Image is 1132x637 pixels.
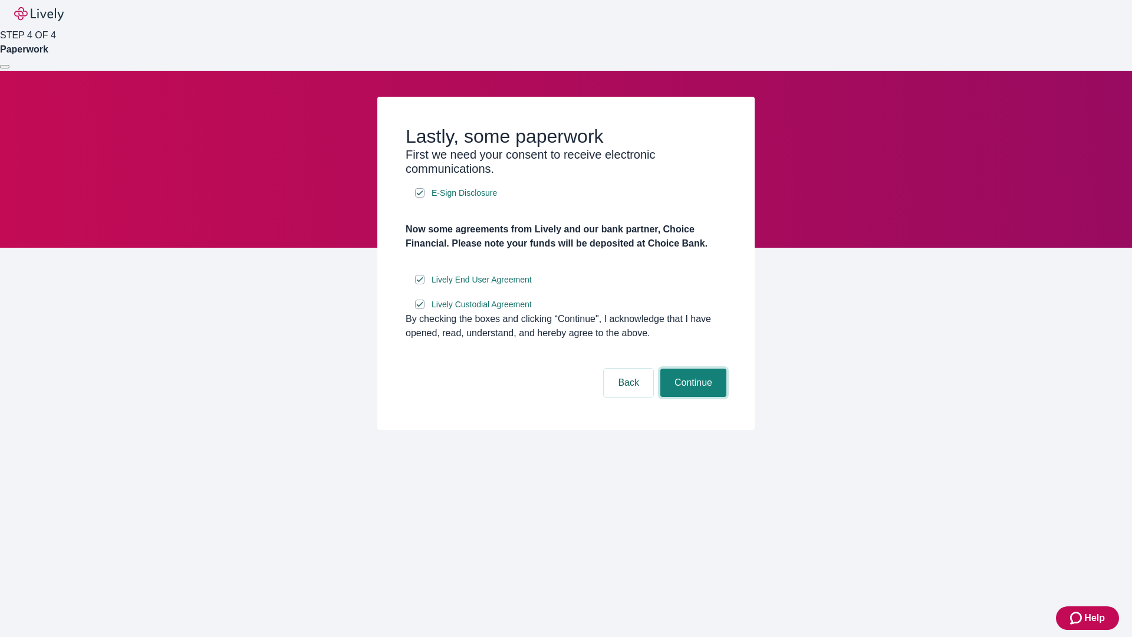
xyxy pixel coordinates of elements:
a: e-sign disclosure document [429,297,534,312]
h3: First we need your consent to receive electronic communications. [406,147,726,176]
span: Lively End User Agreement [432,274,532,286]
h2: Lastly, some paperwork [406,125,726,147]
a: e-sign disclosure document [429,272,534,287]
span: Help [1084,611,1105,625]
button: Zendesk support iconHelp [1056,606,1119,630]
div: By checking the boxes and clicking “Continue", I acknowledge that I have opened, read, understand... [406,312,726,340]
span: E-Sign Disclosure [432,187,497,199]
button: Back [604,369,653,397]
h4: Now some agreements from Lively and our bank partner, Choice Financial. Please note your funds wi... [406,222,726,251]
a: e-sign disclosure document [429,186,499,201]
button: Continue [660,369,726,397]
span: Lively Custodial Agreement [432,298,532,311]
svg: Zendesk support icon [1070,611,1084,625]
img: Lively [14,7,64,21]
